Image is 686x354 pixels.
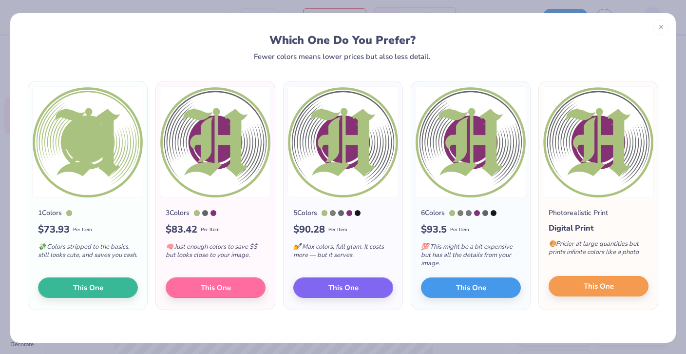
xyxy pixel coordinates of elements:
div: Cool Gray 10 C [202,210,208,216]
button: This One [38,277,138,298]
div: Black 6 C [491,210,496,216]
span: Per Item [328,226,347,234]
div: This might be a bit expensive but has all the details from your image. [421,237,521,277]
div: 512 C [210,210,216,216]
div: 1 Colors [38,208,62,218]
span: $ 83.42 [166,222,197,237]
div: Cool Gray 10 C [482,210,488,216]
div: Which One Do You Prefer? [37,34,648,47]
span: 🧠 [166,242,173,251]
div: 3 Colors [166,208,190,218]
div: Photorealistic Print [549,208,608,218]
span: This One [201,282,231,294]
div: Black 6 C [355,210,361,216]
div: 577 C [194,210,200,216]
div: 512 C [474,210,480,216]
div: Just enough colors to save $$ but looks close to your image. [166,237,266,269]
span: 🎨 [549,239,556,248]
span: This One [584,281,614,292]
div: 577 C [66,210,72,216]
img: Photorealistic preview [543,86,654,198]
div: 416 C [330,210,336,216]
span: $ 90.28 [293,222,325,237]
span: Per Item [201,226,220,234]
span: This One [456,282,486,294]
div: Colors stripped to the basics, still looks cute, and saves you cash. [38,237,138,269]
span: 💸 [38,242,46,251]
img: 3 color option [160,86,271,198]
img: 1 color option [32,86,143,198]
div: 416 C [457,210,463,216]
span: This One [73,282,103,294]
span: Per Item [73,226,92,234]
div: Cool Gray 10 C [338,210,344,216]
span: 💯 [421,242,429,251]
span: Per Item [450,226,469,234]
span: $ 93.5 [421,222,447,237]
div: 6 Colors [421,208,445,218]
div: Digital Print [549,222,648,234]
div: Max colors, full glam. It costs more — but it serves. [293,237,393,269]
button: This One [293,277,393,298]
div: 577 C [449,210,455,216]
img: 6 color option [415,86,526,198]
button: This One [166,277,266,298]
span: $ 73.93 [38,222,70,237]
div: 5 Colors [293,208,317,218]
div: 512 C [346,210,352,216]
span: This One [328,282,359,294]
img: 5 color option [287,86,399,198]
button: This One [421,277,521,298]
div: 577 C [322,210,327,216]
div: Pricier at large quantities but prints infinite colors like a photo [549,234,648,266]
button: This One [549,276,648,296]
span: 💅 [293,242,301,251]
div: Cool Gray 9 C [466,210,472,216]
div: Fewer colors means lower prices but also less detail. [254,53,431,60]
